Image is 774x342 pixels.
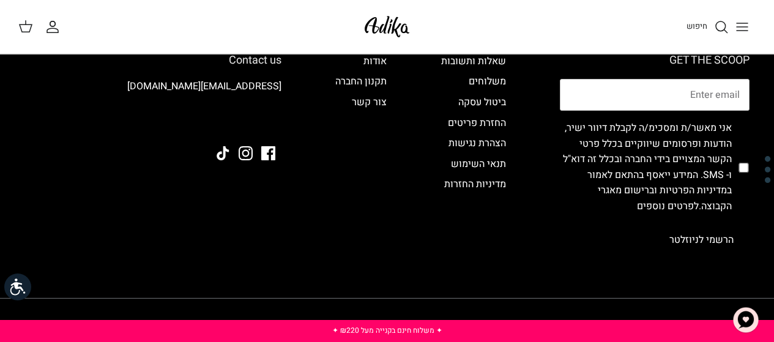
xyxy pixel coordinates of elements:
a: Instagram [239,146,253,160]
div: Secondary navigation [429,54,518,255]
a: [EMAIL_ADDRESS][DOMAIN_NAME] [127,79,281,94]
a: Facebook [261,146,275,160]
a: הצהרת נגישות [448,136,506,151]
h6: GET THE SCOOP [560,54,750,67]
button: צ'אט [727,302,764,338]
input: Email [560,79,750,111]
img: Adika IL [361,12,413,41]
a: מדיניות החזרות [444,177,506,191]
a: אודות [363,54,387,69]
a: ביטול עסקה [458,95,506,110]
a: תקנון החברה [335,74,387,89]
a: חיפוש [687,20,729,34]
a: Tiktok [216,146,230,160]
a: משלוחים [469,74,506,89]
div: Secondary navigation [323,54,399,255]
a: החשבון שלי [45,20,65,34]
a: החזרת פריטים [448,116,506,130]
span: חיפוש [687,20,707,32]
h6: Contact us [24,54,281,67]
a: תנאי השימוש [451,157,506,171]
a: צור קשר [352,95,387,110]
button: הרשמי לניוזלטר [653,225,750,255]
button: Toggle menu [729,13,756,40]
img: Adika IL [248,113,281,129]
a: ✦ משלוח חינם בקנייה מעל ₪220 ✦ [332,325,442,336]
label: אני מאשר/ת ומסכימ/ה לקבלת דיוור ישיר, הודעות ופרסומים שיווקיים בכלל פרטי הקשר המצויים בידי החברה ... [560,121,732,215]
a: שאלות ותשובות [441,54,506,69]
a: לפרטים נוספים [637,199,699,214]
